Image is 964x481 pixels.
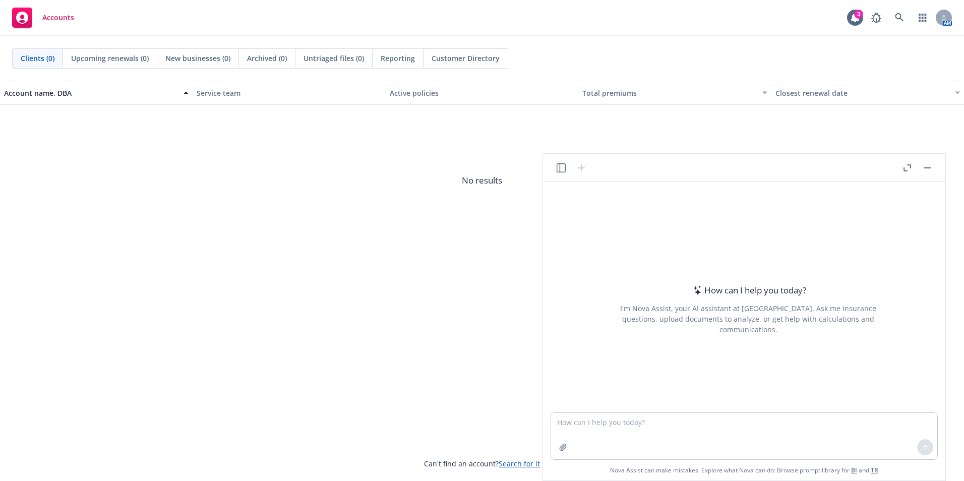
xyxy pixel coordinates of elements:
button: Closest renewal date [771,81,964,105]
a: TR [871,466,878,474]
button: Active policies [386,81,578,105]
div: Total premiums [582,88,756,98]
div: Active policies [390,88,574,98]
a: Switch app [913,8,933,28]
span: Nova Assist can make mistakes. Explore what Nova can do: Browse prompt library for and [610,460,878,480]
a: Report a Bug [866,8,886,28]
span: Archived (0) [247,53,287,64]
span: Customer Directory [432,53,500,64]
span: Clients (0) [21,53,54,64]
div: Service team [197,88,381,98]
button: Total premiums [578,81,771,105]
span: Accounts [42,14,74,22]
div: I'm Nova Assist, your AI assistant at [GEOGRAPHIC_DATA]. Ask me insurance questions, upload docum... [607,303,890,335]
span: New businesses (0) [165,53,230,64]
span: Can't find an account? [424,458,540,469]
div: How can I help you today? [690,284,806,297]
button: Service team [193,81,385,105]
span: Untriaged files (0) [304,53,364,64]
span: Upcoming renewals (0) [71,53,149,64]
a: Accounts [8,4,78,32]
div: Account name, DBA [4,88,177,98]
span: Reporting [381,53,415,64]
div: Closest renewal date [775,88,949,98]
a: BI [851,466,857,474]
a: Search [889,8,910,28]
a: Search for it [499,459,540,468]
div: 3 [854,10,863,19]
